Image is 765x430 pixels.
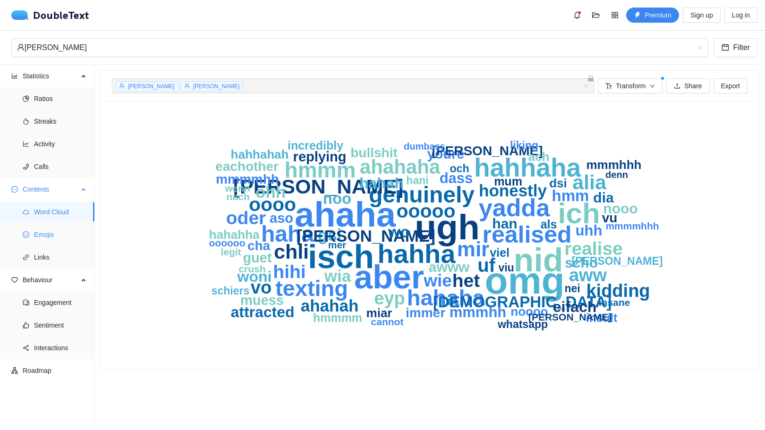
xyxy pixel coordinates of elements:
[450,162,469,175] text: och
[432,143,543,158] text: [PERSON_NAME]
[209,228,260,242] text: hahahha
[23,231,29,238] span: smile
[360,156,441,178] text: ahahaha
[34,157,87,176] span: Calls
[240,293,284,308] text: muess
[350,145,398,160] text: bullshit
[722,43,729,52] span: calendar
[498,261,514,274] text: viu
[11,73,18,79] span: bar-chart
[528,312,612,322] text: [PERSON_NAME]
[549,176,567,190] text: dsi
[238,263,265,274] text: crush
[572,255,663,267] text: [PERSON_NAME]
[528,150,550,164] text: ach
[251,278,272,297] text: vo
[328,239,347,250] text: mer
[285,158,356,182] text: hmmm
[714,78,748,93] button: Export
[297,227,435,245] text: [PERSON_NAME]
[255,183,286,201] text: ohh
[510,304,548,319] text: noooo
[23,322,29,329] span: like
[34,202,87,221] span: Word Cloud
[605,169,628,180] text: denn
[490,246,510,259] text: viel
[249,194,296,215] text: oooo
[407,285,485,310] text: hahaha
[23,361,87,380] span: Roadmap
[11,186,18,193] span: message
[589,11,603,19] span: folder-open
[497,318,548,330] text: whatsapp
[23,254,29,261] span: link
[603,201,637,216] text: nooo
[193,83,240,90] span: [PERSON_NAME]
[388,223,410,241] text: wo
[586,281,650,301] text: kidding
[11,10,89,20] a: logoDoubleText
[221,246,241,257] text: legit
[564,238,623,259] text: realise
[17,43,25,51] span: user
[293,149,347,164] text: replying
[23,95,29,102] span: pie-chart
[474,153,581,182] text: hahhaha
[184,83,190,89] span: user
[423,271,452,290] text: wie
[616,81,646,91] span: Transform
[237,268,272,285] text: woni
[233,175,404,198] text: [PERSON_NAME]
[23,299,29,306] span: comment
[494,175,522,188] text: mum
[224,183,250,194] text: wenn
[359,175,404,192] text: hahah
[274,240,309,263] text: chli
[34,89,87,108] span: Ratios
[599,297,630,308] text: insane
[565,255,598,270] text: scho
[492,216,517,231] text: han
[243,250,272,265] text: guet
[34,135,87,153] span: Activity
[34,316,87,335] span: Sentiment
[247,238,271,253] text: cha
[23,270,78,289] span: Behaviour
[354,259,424,295] text: aber
[323,190,351,207] text: noo
[226,191,249,202] text: nach
[23,141,29,147] span: line-chart
[457,237,489,261] text: mir
[429,259,470,275] text: awww
[564,282,580,295] text: nei
[396,200,455,222] text: ooooo
[634,12,641,19] span: thunderbolt
[308,238,374,275] text: isch
[406,305,445,320] text: immer
[261,221,314,246] text: haha
[576,222,603,239] text: uhh
[275,276,348,301] text: texting
[23,209,29,215] span: cloud
[209,237,246,248] text: oooooo
[119,83,125,89] span: user
[369,182,475,207] text: genuinely
[650,84,655,90] span: down
[593,190,614,205] text: dia
[34,293,87,312] span: Engagement
[313,311,362,324] text: hmmmm
[607,8,622,23] button: appstore
[23,345,29,351] span: share-alt
[324,267,351,285] text: wia
[684,81,702,91] span: Share
[231,147,289,161] text: hahhahah
[587,75,594,82] span: lock
[626,8,679,23] button: thunderboltPremium
[216,172,279,186] text: mmmmhh
[588,8,603,23] button: folder-open
[11,10,33,20] img: logo
[733,42,750,53] span: Filter
[34,225,87,244] span: Emojis
[415,207,479,247] text: ugh
[378,239,456,269] text: hahha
